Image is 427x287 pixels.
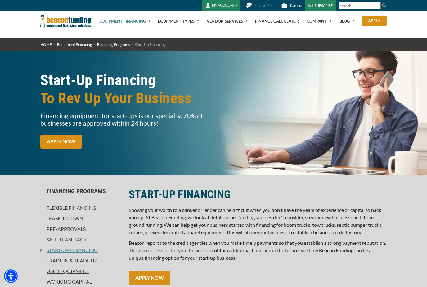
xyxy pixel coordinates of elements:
[42,246,98,254] a: Start-Up Financing
[339,11,354,31] a: Blog
[97,42,130,47] a: Financing Programs
[40,11,92,31] img: Beacon Funding Corporation logo
[339,2,381,9] input: Search
[40,71,210,107] h1: Start-Up Financing
[129,271,170,285] a: APPLY NOW
[307,11,332,31] a: Company
[40,204,121,212] a: Flexible Financing
[158,11,199,31] a: Equipment Types
[129,187,387,202] h2: START-UP FINANCING
[40,236,121,243] a: Sale-Leaseback
[40,225,121,233] a: Pre-approvals
[129,240,386,261] span: Beacon reports to the credit agencies when you make timely payments so that you establish a stron...
[362,16,387,26] a: Apply
[255,3,272,8] span: Contact Us
[135,42,166,47] span: Start-Up Financing
[40,135,82,149] a: APPLY NOW
[57,42,92,47] a: Equipment Financing
[4,269,18,283] div: Accessibility Menu
[207,11,248,31] a: Vendor Services
[40,267,121,275] a: Used Equipment
[374,3,379,8] a: Clear search text
[40,187,121,195] a: Financing Programs
[40,278,121,285] a: Working Capital
[40,215,121,222] a: Lease-To-Own
[255,11,299,31] a: Finance Calculator
[40,42,52,47] a: HOME
[40,257,121,264] a: Trade In & Trade Up
[290,3,302,8] span: Careers
[129,207,382,235] span: Showing your worth to a banker or lender can be difficult when you don't have the years of experi...
[40,112,210,127] p: Financing equipment for start-ups is our specialty. 70% of businesses are approved within 24 hours!
[99,11,151,31] a: Equipment Financing
[382,3,387,8] img: Search
[40,89,210,107] span: To Rev Up Your Business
